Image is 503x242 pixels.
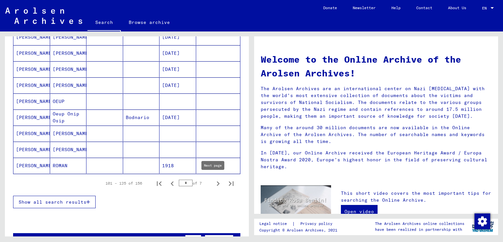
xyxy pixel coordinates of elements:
mat-cell: Bodnario [123,110,160,125]
mat-cell: [DATE] [159,61,196,77]
mat-cell: [PERSON_NAME] [13,77,50,93]
a: Privacy policy [295,220,340,227]
mat-cell: [PERSON_NAME] [50,61,87,77]
mat-cell: [DATE] [159,29,196,45]
button: First page [153,177,166,190]
span: EN [482,6,489,10]
h1: Welcome to the Online Archive of the Arolsen Archives! [261,52,492,80]
button: Last page [225,177,238,190]
button: Previous page [166,177,179,190]
mat-cell: OEUP [50,93,87,109]
img: Arolsen_neg.svg [5,8,82,24]
p: Copyright © Arolsen Archives, 2021 [259,227,340,233]
button: Next page [212,177,225,190]
mat-cell: [DATE] [159,77,196,93]
mat-cell: [PERSON_NAME] [50,77,87,93]
p: have been realized in partnership with [375,227,464,232]
button: Show all search results [13,196,96,208]
p: Many of the around 30 million documents are now available in the Online Archive of the Arolsen Ar... [261,124,492,145]
p: The Arolsen Archives online collections [375,221,464,227]
mat-cell: [PERSON_NAME] [13,93,50,109]
a: Legal notice [259,220,292,227]
mat-cell: [PERSON_NAME] [13,61,50,77]
img: yv_logo.png [471,218,495,235]
mat-cell: [PERSON_NAME] [13,29,50,45]
div: 101 – 125 of 156 [105,180,142,186]
mat-cell: [PERSON_NAME] [13,142,50,157]
p: This short video covers the most important tips for searching the Online Archive. [341,190,492,204]
mat-cell: [DATE] [159,45,196,61]
mat-cell: [DATE] [159,110,196,125]
mat-cell: [PERSON_NAME] [50,142,87,157]
mat-cell: [PERSON_NAME] [50,126,87,141]
span: Show all search results [19,199,86,205]
a: Open video [341,205,378,218]
mat-cell: Oeup Onip Osip [50,110,87,125]
a: Browse archive [121,14,178,30]
img: video.jpg [261,185,331,224]
mat-cell: [PERSON_NAME] [13,45,50,61]
p: The Arolsen Archives are an international center on Nazi [MEDICAL_DATA] with the world’s most ext... [261,85,492,120]
mat-cell: [PERSON_NAME] [13,110,50,125]
img: Change consent [475,213,490,229]
p: In [DATE], our Online Archive received the European Heritage Award / Europa Nostra Award 2020, Eu... [261,150,492,170]
mat-cell: ROMAN [50,158,87,173]
mat-cell: [PERSON_NAME] [13,126,50,141]
mat-cell: [PERSON_NAME] [13,158,50,173]
mat-cell: 1918 [159,158,196,173]
a: Search [87,14,121,31]
div: of 7 [179,180,212,186]
mat-cell: [PERSON_NAME] [50,29,87,45]
mat-cell: [PERSON_NAME] [50,45,87,61]
div: | [259,220,340,227]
